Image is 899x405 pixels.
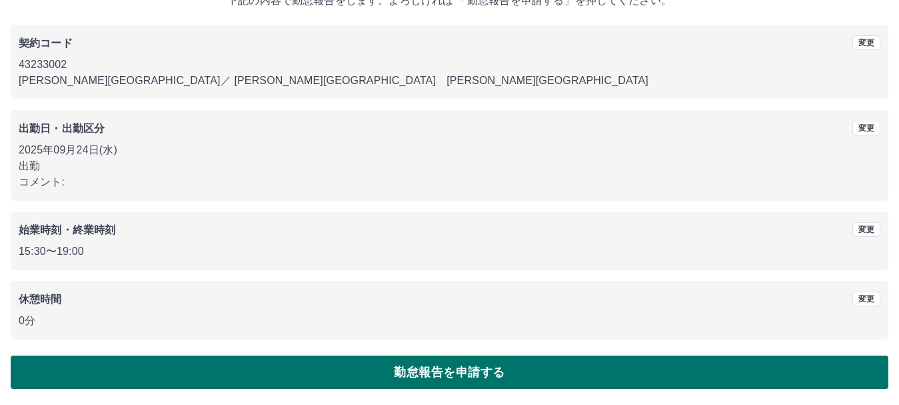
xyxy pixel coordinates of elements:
p: [PERSON_NAME][GEOGRAPHIC_DATA] ／ [PERSON_NAME][GEOGRAPHIC_DATA] [PERSON_NAME][GEOGRAPHIC_DATA] [19,73,880,89]
b: 始業時刻・終業時刻 [19,224,115,236]
p: コメント: [19,174,880,190]
p: 出勤 [19,158,880,174]
button: 変更 [852,121,880,135]
p: 15:30 〜 19:00 [19,244,880,260]
button: 変更 [852,222,880,237]
p: 2025年09月24日(水) [19,142,880,158]
button: 勤怠報告を申請する [11,356,888,389]
p: 0分 [19,313,880,329]
p: 43233002 [19,57,880,73]
b: 契約コード [19,37,73,49]
b: 休憩時間 [19,294,62,305]
button: 変更 [852,35,880,50]
button: 変更 [852,292,880,306]
b: 出勤日・出勤区分 [19,123,105,134]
